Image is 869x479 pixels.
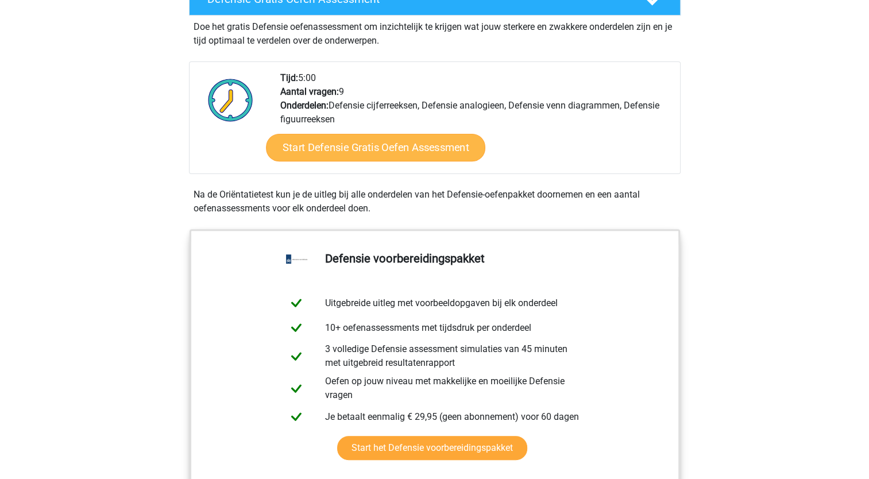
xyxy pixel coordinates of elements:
[189,16,681,48] div: Doe het gratis Defensie oefenassessment om inzichtelijk te krijgen wat jouw sterkere en zwakkere ...
[266,134,485,161] a: Start Defensie Gratis Oefen Assessment
[280,72,298,83] b: Tijd:
[280,100,329,111] b: Onderdelen:
[272,71,679,173] div: 5:00 9 Defensie cijferreeksen, Defensie analogieen, Defensie venn diagrammen, Defensie figuurreeksen
[202,71,260,129] img: Klok
[189,188,681,215] div: Na de Oriëntatietest kun je de uitleg bij alle onderdelen van het Defensie-oefenpakket doornemen ...
[280,86,339,97] b: Aantal vragen:
[337,436,527,460] a: Start het Defensie voorbereidingspakket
